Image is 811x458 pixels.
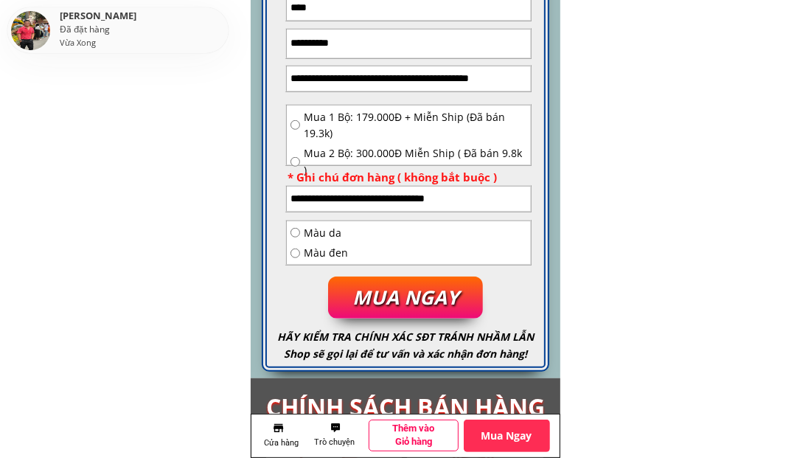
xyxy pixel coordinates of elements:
[379,422,449,448] h1: Thêm vào Giỏ hàng
[304,109,526,142] span: Mua 1 Bộ: 179.000Đ + Miễn Ship (Đã bán 19.3k)
[304,245,348,261] span: Màu đen
[304,145,526,178] span: Mua 2 Bộ: 300.000Đ Miễn Ship ( Đã bán 9.8k )
[265,329,546,362] h3: HÃY KIỂM TRA CHÍNH XÁC SĐT TRÁNH NHẦM LẪN Shop sẽ gọi lại để tư vấn và xác nhận đơn hàng!
[251,388,560,426] h3: CHÍNH SÁCH BÁN HÀNG
[261,437,302,450] h1: Cửa hàng
[328,277,483,319] p: MUA NGAY
[464,420,550,451] p: Mua Ngay
[304,225,348,241] span: Màu da
[310,436,359,449] h1: Trò chuyện
[288,168,523,186] div: * Ghi chú đơn hàng ( không bắt buộc )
